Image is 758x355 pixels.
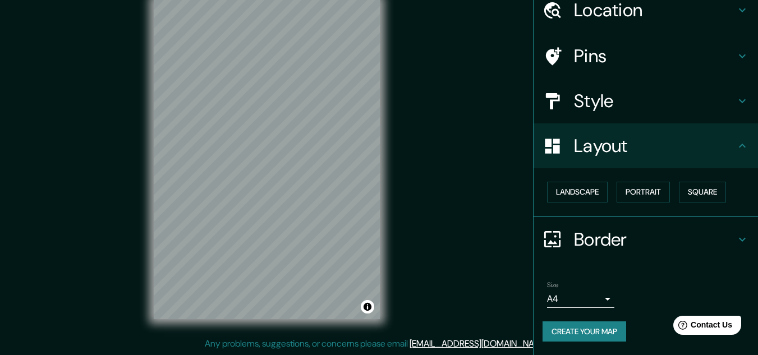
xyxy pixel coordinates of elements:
[617,182,670,202] button: Portrait
[547,280,559,289] label: Size
[547,290,614,308] div: A4
[534,34,758,79] div: Pins
[574,135,736,157] h4: Layout
[574,90,736,112] h4: Style
[534,123,758,168] div: Layout
[679,182,726,202] button: Square
[574,45,736,67] h4: Pins
[574,228,736,251] h4: Border
[534,217,758,262] div: Border
[534,79,758,123] div: Style
[410,338,548,349] a: [EMAIL_ADDRESS][DOMAIN_NAME]
[205,337,550,351] p: Any problems, suggestions, or concerns please email .
[658,311,746,343] iframe: Help widget launcher
[543,321,626,342] button: Create your map
[361,300,374,313] button: Toggle attribution
[547,182,608,202] button: Landscape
